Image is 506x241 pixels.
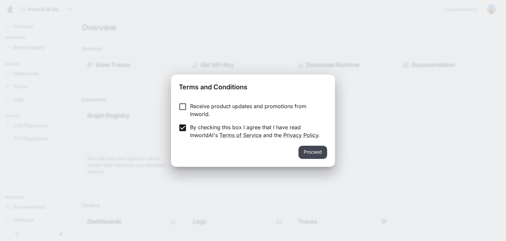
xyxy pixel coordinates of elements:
[283,132,318,138] a: Privacy Policy
[219,132,262,138] a: Terms of Service
[190,123,322,139] p: By checking this box I agree that I have read InworldAI's and the .
[190,102,322,118] p: Receive product updates and promotions from Inworld.
[298,146,327,159] button: Proceed
[171,75,335,97] h2: Terms and Conditions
